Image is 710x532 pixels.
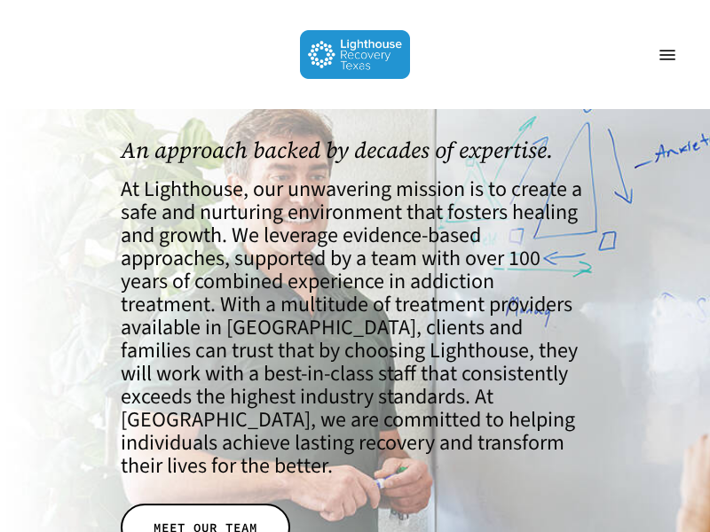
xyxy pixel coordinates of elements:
h1: An approach backed by decades of expertise. [121,137,589,163]
img: Lighthouse Recovery Texas [300,30,411,79]
h4: At Lighthouse, our unwavering mission is to create a safe and nurturing environment that fosters ... [121,178,589,478]
a: Navigation Menu [650,46,685,64]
